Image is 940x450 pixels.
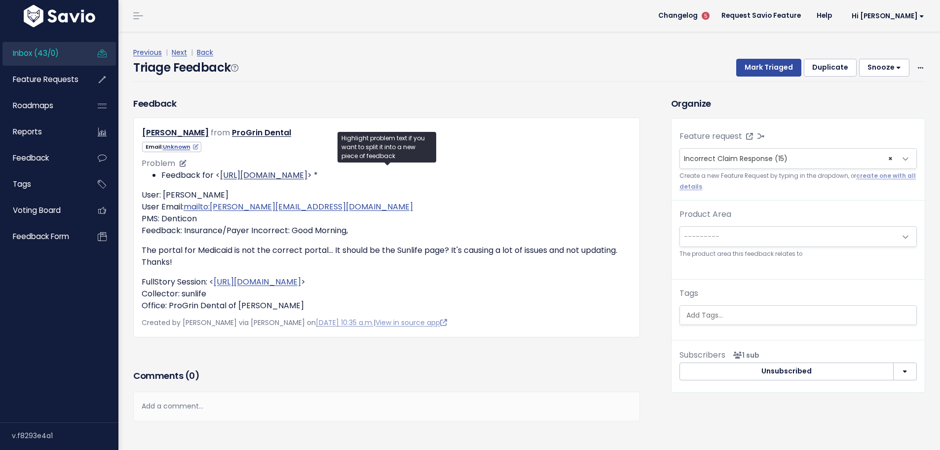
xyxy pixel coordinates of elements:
span: 5 [702,12,710,20]
a: Help [809,8,840,23]
p: The portal for Medicaid is not the correct portal... It should be the Sunlife page? It's causing ... [142,245,632,268]
label: Feature request [679,130,742,142]
h4: Triage Feedback [133,59,238,77]
a: Voting Board [2,199,82,222]
div: Add a comment... [133,392,640,421]
small: The product area this feedback relates to [679,249,917,259]
button: Snooze [859,59,909,77]
span: Feedback form [13,231,69,242]
a: Reports [2,121,82,143]
h3: Comments ( ) [133,369,640,383]
p: FullStory Session: < > Collector: sunlife Office: ProGrin Dental of [PERSON_NAME] [142,276,632,312]
button: Mark Triaged [736,59,801,77]
a: [PERSON_NAME] [142,127,209,138]
a: create one with all details [679,172,916,190]
span: <p><strong>Subscribers</strong><br><br> - Ilkay Kucuk<br> </p> [729,350,759,360]
span: Voting Board [13,205,61,215]
span: Email: [142,142,201,152]
a: Next [172,47,187,57]
span: Feedback [13,153,49,163]
a: [DATE] 10:35 a.m. [316,318,374,327]
span: Inbox (43/0) [13,48,59,58]
span: 0 [189,369,195,382]
span: Hi [PERSON_NAME] [852,12,924,20]
span: --------- [684,232,719,242]
a: [URL][DOMAIN_NAME] [220,169,307,181]
a: Unknown [163,143,198,151]
a: mailto:[PERSON_NAME][EMAIL_ADDRESS][DOMAIN_NAME] [184,201,413,212]
a: Inbox (43/0) [2,42,82,65]
a: Roadmaps [2,94,82,117]
a: ProGrin Dental [232,127,291,138]
a: Hi [PERSON_NAME] [840,8,932,24]
a: View in source app [376,318,447,327]
img: logo-white.9d6f32f41409.svg [21,5,98,27]
span: Reports [13,126,42,137]
span: × [888,149,893,168]
label: Product Area [679,208,731,220]
div: Highlight problem text if you want to split it into a new piece of feedback [338,132,436,163]
button: Duplicate [804,59,857,77]
a: Request Savio Feature [714,8,809,23]
div: v.f8293e4a1 [12,423,118,449]
span: | [164,47,170,57]
a: Feedback form [2,225,82,248]
span: Subscribers [679,349,725,361]
h3: Organize [671,97,925,110]
a: Feedback [2,147,82,169]
span: Changelog [658,12,698,19]
span: Feature Requests [13,74,78,84]
a: [URL][DOMAIN_NAME] [214,276,301,287]
a: Back [197,47,213,57]
span: Created by [PERSON_NAME] via [PERSON_NAME] on | [142,318,447,327]
li: Feedback for < > * [161,169,632,181]
span: Problem [142,158,175,169]
span: Incorrect Claim Response (15) [684,154,788,164]
a: Previous [133,47,162,57]
label: Tags [679,287,698,299]
input: Add Tags... [682,310,920,321]
button: Unsubscribed [679,363,894,380]
small: Create a new Feature Request by typing in the dropdown, or . [679,171,917,192]
span: Roadmaps [13,100,53,111]
h3: Feedback [133,97,176,110]
span: Tags [13,179,31,189]
a: Feature Requests [2,68,82,91]
p: User: [PERSON_NAME] User Email: PMS: Denticon Feedback: Insurance/Payer Incorrect: Good Morning, [142,189,632,237]
span: | [189,47,195,57]
span: from [211,127,230,138]
a: Tags [2,173,82,196]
